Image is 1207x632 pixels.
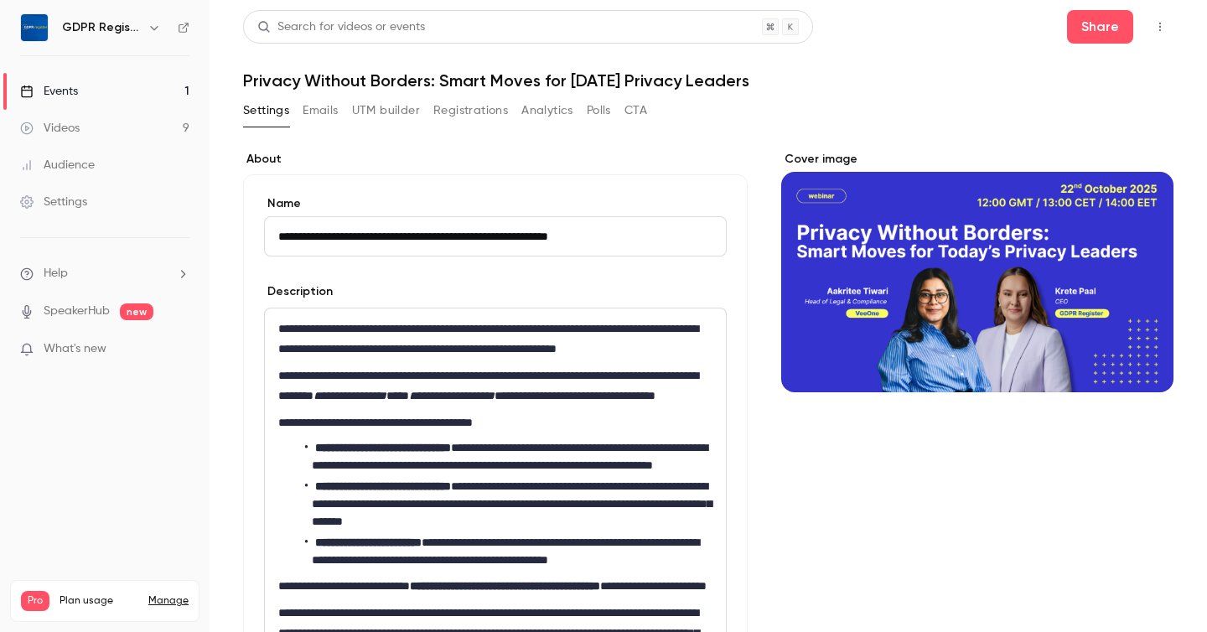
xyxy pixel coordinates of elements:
div: Settings [20,194,87,210]
span: new [120,303,153,320]
button: Polls [587,97,611,124]
h1: Privacy Without Borders: Smart Moves for [DATE] Privacy Leaders [243,70,1173,91]
h6: GDPR Register [62,19,141,36]
button: Share [1067,10,1133,44]
label: Description [264,283,333,300]
div: Videos [20,120,80,137]
label: Cover image [781,151,1173,168]
button: CTA [624,97,647,124]
li: help-dropdown-opener [20,265,189,282]
div: Audience [20,157,95,174]
span: Plan usage [60,594,138,608]
button: UTM builder [352,97,420,124]
span: Help [44,265,68,282]
button: Registrations [433,97,508,124]
button: Settings [243,97,289,124]
img: GDPR Register [21,14,48,41]
button: Analytics [521,97,573,124]
button: Emails [303,97,338,124]
span: What's new [44,340,106,358]
span: Pro [21,591,49,611]
a: Manage [148,594,189,608]
section: Cover image [781,151,1173,392]
label: Name [264,195,727,212]
div: Events [20,83,78,100]
a: SpeakerHub [44,303,110,320]
div: Search for videos or events [257,18,425,36]
label: About [243,151,748,168]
